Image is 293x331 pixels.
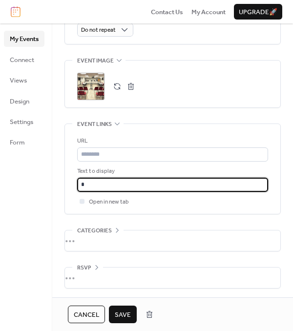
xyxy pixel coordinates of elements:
[10,76,27,85] span: Views
[77,263,91,273] span: RSVP
[10,55,34,65] span: Connect
[11,6,21,17] img: logo
[68,306,105,323] button: Cancel
[115,310,131,320] span: Save
[239,7,277,17] span: Upgrade 🚀
[10,97,29,106] span: Design
[4,31,44,46] a: My Events
[77,136,266,146] div: URL
[77,73,105,100] div: ;
[77,226,112,236] span: Categories
[151,7,183,17] a: Contact Us
[4,72,44,88] a: Views
[65,230,280,251] div: •••
[4,52,44,67] a: Connect
[4,134,44,150] a: Form
[77,56,114,66] span: Event image
[191,7,226,17] a: My Account
[77,120,112,129] span: Event links
[10,138,25,147] span: Form
[74,310,99,320] span: Cancel
[4,93,44,109] a: Design
[89,197,129,207] span: Open in new tab
[10,34,39,44] span: My Events
[77,166,266,176] div: Text to display
[4,114,44,129] a: Settings
[234,4,282,20] button: Upgrade🚀
[10,117,33,127] span: Settings
[81,24,116,36] span: Do not repeat
[109,306,137,323] button: Save
[65,268,280,288] div: •••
